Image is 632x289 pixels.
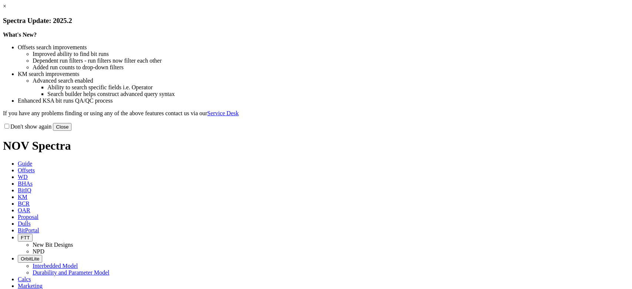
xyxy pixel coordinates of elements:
input: Don't show again [4,124,9,129]
span: KM [18,194,27,200]
li: Ability to search specific fields i.e. Operator [47,84,629,91]
span: OrbitLite [21,256,39,262]
p: If you have any problems finding or using any of the above features contact us via our [3,110,629,117]
li: Advanced search enabled [33,77,629,84]
a: Interbedded Model [33,263,78,269]
span: BHAs [18,180,33,187]
h1: NOV Spectra [3,139,629,153]
button: Close [53,123,71,131]
span: Dulls [18,220,31,227]
li: Improved ability to find bit runs [33,51,629,57]
li: Search builder helps construct advanced query syntax [47,91,629,97]
span: OAR [18,207,30,213]
span: BitPortal [18,227,39,233]
h3: Spectra Update: 2025.2 [3,17,629,25]
li: Dependent run filters - run filters now filter each other [33,57,629,64]
span: Offsets [18,167,35,173]
strong: What's New? [3,31,37,38]
a: NPD [33,248,44,255]
a: Service Desk [207,110,239,116]
span: BitIQ [18,187,31,193]
a: Durability and Parameter Model [33,269,110,276]
span: BCR [18,200,30,207]
li: Enhanced KSA bit runs QA/QC process [18,97,629,104]
span: Guide [18,160,32,167]
span: FTT [21,235,30,240]
span: Marketing [18,283,43,289]
li: Added run counts to drop-down filters [33,64,629,71]
a: New Bit Designs [33,242,73,248]
li: Offsets search improvements [18,44,629,51]
li: KM search improvements [18,71,629,77]
span: Calcs [18,276,31,282]
span: WD [18,174,28,180]
span: Proposal [18,214,39,220]
a: × [3,3,6,9]
label: Don't show again [3,123,51,130]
